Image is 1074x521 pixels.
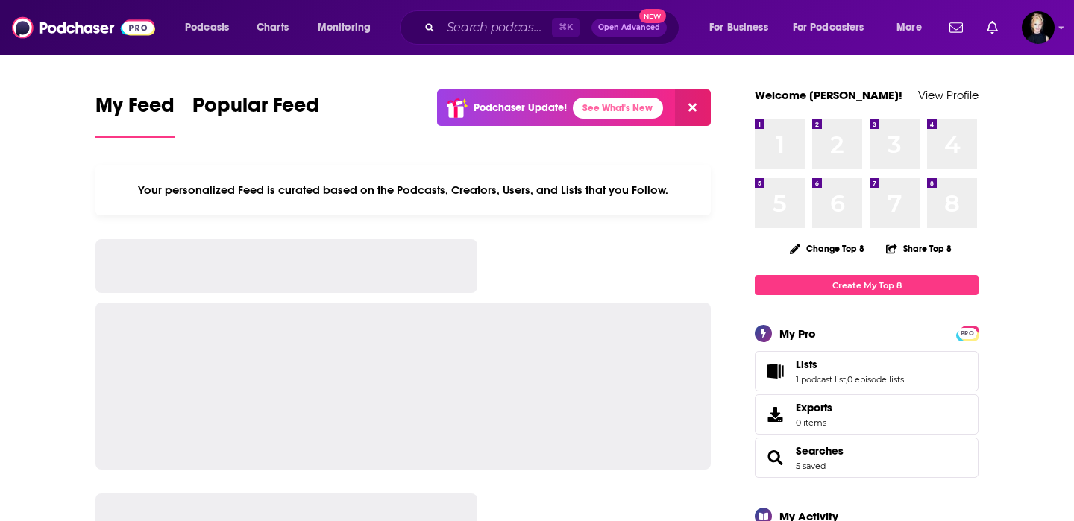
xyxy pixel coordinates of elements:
[755,394,979,435] a: Exports
[185,17,229,38] span: Podcasts
[12,13,155,42] img: Podchaser - Follow, Share and Rate Podcasts
[847,374,904,385] a: 0 episode lists
[796,401,832,414] span: Exports
[796,358,904,371] a: Lists
[95,92,175,127] span: My Feed
[796,444,844,458] a: Searches
[598,24,660,31] span: Open Advanced
[414,10,694,45] div: Search podcasts, credits, & more...
[760,361,790,382] a: Lists
[699,16,787,40] button: open menu
[755,438,979,478] span: Searches
[760,447,790,468] a: Searches
[886,16,940,40] button: open menu
[755,88,902,102] a: Welcome [PERSON_NAME]!
[779,326,816,341] div: My Pro
[257,17,289,38] span: Charts
[755,351,979,391] span: Lists
[783,16,886,40] button: open menu
[1022,11,1055,44] img: User Profile
[95,92,175,138] a: My Feed
[441,16,552,40] input: Search podcasts, credits, & more...
[639,9,666,23] span: New
[573,98,663,119] a: See What's New
[760,404,790,425] span: Exports
[95,165,711,215] div: Your personalized Feed is curated based on the Podcasts, Creators, Users, and Lists that you Follow.
[192,92,319,127] span: Popular Feed
[943,15,969,40] a: Show notifications dropdown
[896,17,922,38] span: More
[318,17,371,38] span: Monitoring
[958,328,976,339] span: PRO
[796,358,817,371] span: Lists
[709,17,768,38] span: For Business
[474,101,567,114] p: Podchaser Update!
[885,234,952,263] button: Share Top 8
[552,18,580,37] span: ⌘ K
[247,16,298,40] a: Charts
[755,275,979,295] a: Create My Top 8
[307,16,390,40] button: open menu
[918,88,979,102] a: View Profile
[846,374,847,385] span: ,
[192,92,319,138] a: Popular Feed
[796,461,826,471] a: 5 saved
[1022,11,1055,44] button: Show profile menu
[793,17,864,38] span: For Podcasters
[175,16,248,40] button: open menu
[796,417,832,428] span: 0 items
[1022,11,1055,44] span: Logged in as Passell
[781,239,873,258] button: Change Top 8
[981,15,1004,40] a: Show notifications dropdown
[591,19,667,37] button: Open AdvancedNew
[796,374,846,385] a: 1 podcast list
[958,327,976,338] a: PRO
